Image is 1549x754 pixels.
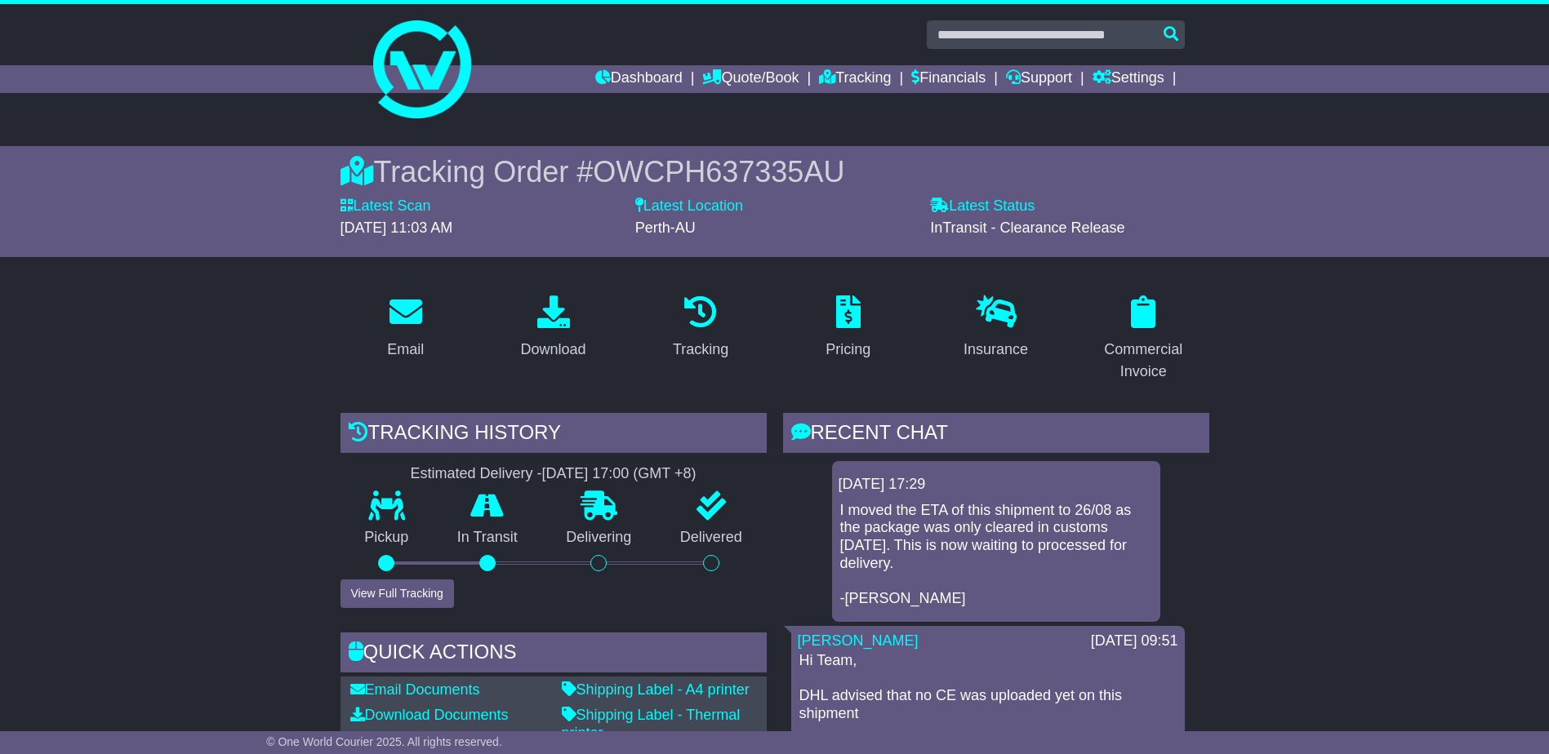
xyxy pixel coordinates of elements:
[341,465,767,483] div: Estimated Delivery -
[562,707,741,741] a: Shipping Label - Thermal printer
[635,220,696,236] span: Perth-AU
[341,220,453,236] span: [DATE] 11:03 AM
[964,339,1028,361] div: Insurance
[542,465,697,483] div: [DATE] 17:00 (GMT +8)
[662,290,739,366] a: Tracking
[673,339,728,361] div: Tracking
[595,65,683,93] a: Dashboard
[1006,65,1072,93] a: Support
[1088,339,1199,383] div: Commercial Invoice
[930,197,1035,215] label: Latest Status
[433,529,542,547] p: In Transit
[341,413,767,457] div: Tracking history
[542,529,657,547] p: Delivering
[702,65,799,93] a: Quote/Book
[656,529,767,547] p: Delivered
[840,502,1152,608] p: I moved the ETA of this shipment to 26/08 as the package was only cleared in customs [DATE]. This...
[953,290,1039,366] a: Insurance
[839,476,1154,494] div: [DATE] 17:29
[376,290,434,366] a: Email
[562,681,750,698] a: Shipping Label - A4 printer
[350,681,480,698] a: Email Documents
[783,413,1209,457] div: RECENT CHAT
[341,529,434,547] p: Pickup
[387,339,424,361] div: Email
[341,154,1209,189] div: Tracking Order #
[819,65,891,93] a: Tracking
[826,339,870,361] div: Pricing
[341,197,431,215] label: Latest Scan
[510,290,596,366] a: Download
[798,632,919,649] a: [PERSON_NAME]
[1078,290,1209,388] a: Commercial Invoice
[341,632,767,676] div: Quick Actions
[266,735,502,748] span: © One World Courier 2025. All rights reserved.
[815,290,881,366] a: Pricing
[911,65,986,93] a: Financials
[930,220,1124,236] span: InTransit - Clearance Release
[1093,65,1164,93] a: Settings
[593,155,844,188] span: OWCPH637335AU
[520,339,585,361] div: Download
[350,707,509,723] a: Download Documents
[635,197,743,215] label: Latest Location
[1091,632,1178,650] div: [DATE] 09:51
[341,579,454,608] button: View Full Tracking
